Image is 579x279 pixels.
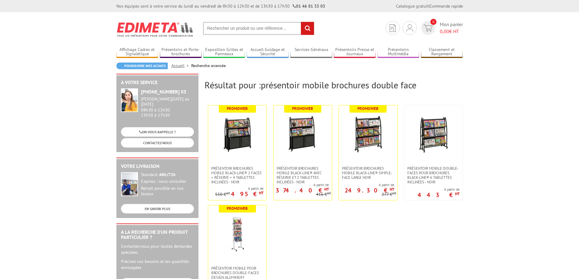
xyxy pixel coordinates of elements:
[290,47,332,57] a: Services Généraux
[121,243,194,255] p: Contactez-nous pour toutes demandes spéciales
[218,214,257,254] img: Présentoir mobile pour brochures double-faces Design aluminium
[208,166,267,184] a: Présentoir brochures mobile Black-Line® 2 faces + Réserve + 4 tablettes inclinées - Noir
[293,3,325,9] strong: 01 46 81 33 03
[141,89,186,95] strong: [PHONE_NUMBER] 03
[141,172,194,178] div: Standard :
[203,47,245,57] a: Exposition Grilles et Panneaux
[345,189,394,192] p: 249.30 €
[121,258,194,270] p: Précisez vos besoins et les quantités envisagées
[203,22,314,35] input: Rechercher un produit ou une référence...
[121,80,194,85] h2: A votre service
[430,19,436,25] span: 0
[407,166,460,184] span: Présentoir mobile double-faces pour brochures Black-Line® 6 tablettes inclinées - NOIR
[141,186,194,197] div: Retrait possible en nos locaux
[334,47,376,57] a: Présentoirs Presse et Journaux
[205,80,463,90] h2: Résultat pour :
[390,24,396,32] img: devis rapide
[404,166,463,184] a: Présentoir mobile double-faces pour brochures Black-Line® 6 tablettes inclinées - NOIR
[121,164,194,169] h2: Votre livraison
[226,191,230,195] sup: HT
[316,192,331,197] p: 416 €
[121,172,138,196] img: widget-livraison.jpg
[160,47,202,57] a: Présentoirs et Porte-brochures
[301,22,314,35] input: rechercher
[418,187,460,192] span: A partir de
[440,21,463,35] span: Mon panier
[215,186,264,191] span: A partir de
[227,206,248,211] b: Promoweb
[418,193,460,197] p: 443 €
[159,172,176,177] strong: 48h/72h
[121,204,194,213] a: EN SAVOIR PLUS
[421,47,463,57] a: Classement et Rangement
[116,18,194,41] img: Edimeta
[440,28,449,34] span: 0,00
[141,179,194,184] div: Express : nous consulter
[116,47,158,57] a: Affichage Cadres et Signalétique
[141,97,194,117] div: 08h30 à 12h30 13h30 à 17h30
[191,63,226,69] li: Recherche avancée
[342,166,394,180] span: Présentoir Brochures mobile Black-Line® simple-face large noir
[218,114,257,154] img: Présentoir brochures mobile Black-Line® 2 faces + Réserve + 4 tablettes inclinées - Noir
[327,191,331,195] sup: HT
[215,192,230,197] p: 550 €
[231,192,264,196] p: 495 €
[377,47,419,57] a: Présentoirs Multimédia
[211,166,264,184] span: Présentoir brochures mobile Black-Line® 2 faces + Réserve + 4 tablettes inclinées - Noir
[121,127,194,137] a: ON VOUS RAPPELLE ?
[261,79,416,91] span: présentoir mobile brochures double face
[390,187,394,192] sup: HT
[339,182,394,187] span: A partir de
[414,114,453,154] img: Présentoir mobile double-faces pour brochures Black-Line® 6 tablettes inclinées - NOIR
[274,182,329,187] span: A partir de
[324,187,329,192] sup: HT
[406,24,413,32] img: devis rapide
[121,138,194,148] a: CONTACTEZ-NOUS
[116,3,325,9] div: Nos équipes sont à votre service du lundi au vendredi de 8h30 à 12h30 et de 13h30 à 17h30
[396,3,463,9] div: |
[247,47,289,57] a: Accueil Guidage et Sécurité
[440,28,463,35] span: € HT
[276,189,329,192] p: 374.40 €
[430,3,463,9] a: Commande rapide
[420,21,463,35] a: devis rapide 0 Mon panier 0,00€ HT
[382,192,396,197] p: 277 €
[171,63,191,68] a: Accueil
[339,166,397,180] a: Présentoir Brochures mobile Black-Line® simple-face large noir
[292,106,313,111] b: Promoweb
[274,166,332,184] a: Présentoir brochures mobile Black-Line® avec réserve et 2 tablettes inclinées - NOIR
[357,106,378,111] b: Promoweb
[424,25,433,32] img: devis rapide
[116,63,168,69] a: Poursuivre mes achats
[348,114,388,154] img: Présentoir Brochures mobile Black-Line® simple-face large noir
[455,191,460,196] sup: HT
[392,191,396,195] sup: HT
[286,114,319,154] img: Présentoir brochures mobile Black-Line® avec réserve et 2 tablettes inclinées - NOIR
[121,230,194,240] h2: A la recherche d'un produit particulier ?
[396,3,429,9] a: Catalogue gratuit
[277,166,329,184] span: Présentoir brochures mobile Black-Line® avec réserve et 2 tablettes inclinées - NOIR
[141,97,194,107] div: [PERSON_NAME][DATE] au [DATE]
[227,106,248,111] b: Promoweb
[259,190,264,196] sup: HT
[121,88,138,112] img: widget-service.jpg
